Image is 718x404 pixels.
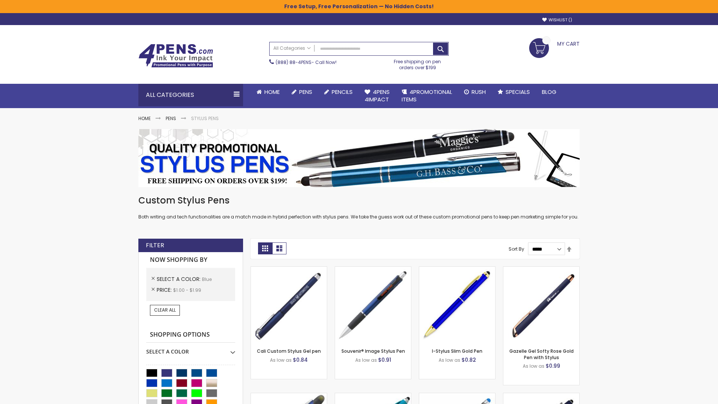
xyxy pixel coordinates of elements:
[258,242,272,254] strong: Grid
[264,88,280,96] span: Home
[318,84,359,100] a: Pencils
[270,357,292,363] span: As low as
[154,307,176,313] span: Clear All
[542,88,556,96] span: Blog
[299,88,312,96] span: Pens
[472,88,486,96] span: Rush
[461,356,476,364] span: $0.82
[335,393,411,399] a: Neon Stylus Highlighter-Pen Combo-Blue
[157,275,202,283] span: Select A Color
[157,286,173,294] span: Price
[402,88,452,103] span: 4PROMOTIONAL ITEMS
[419,393,495,399] a: Islander Softy Gel with Stylus - ColorJet Imprint-Blue
[509,348,574,360] a: Gazelle Gel Softy Rose Gold Pen with Stylus
[419,267,495,343] img: I-Stylus Slim Gold-Blue
[251,266,327,273] a: Cali Custom Stylus Gel pen-Blue
[173,287,201,293] span: $1.00 - $1.99
[138,195,580,206] h1: Custom Stylus Pens
[335,267,411,343] img: Souvenir® Image Stylus Pen-Blue
[146,252,235,268] strong: Now Shopping by
[257,348,321,354] a: Cali Custom Stylus Gel pen
[150,305,180,315] a: Clear All
[202,276,212,282] span: Blue
[286,84,318,100] a: Pens
[166,115,176,122] a: Pens
[138,115,151,122] a: Home
[332,88,353,96] span: Pencils
[355,357,377,363] span: As low as
[396,84,458,108] a: 4PROMOTIONALITEMS
[138,44,213,68] img: 4Pens Custom Pens and Promotional Products
[386,56,449,71] div: Free shipping on pen orders over $199
[542,17,572,23] a: Wishlist
[458,84,492,100] a: Rush
[492,84,536,100] a: Specials
[439,357,460,363] span: As low as
[146,327,235,343] strong: Shopping Options
[146,241,164,250] strong: Filter
[546,362,560,370] span: $0.99
[506,88,530,96] span: Specials
[146,343,235,355] div: Select A Color
[419,266,495,273] a: I-Stylus Slim Gold-Blue
[191,115,219,122] strong: Stylus Pens
[138,129,580,187] img: Stylus Pens
[251,267,327,343] img: Cali Custom Stylus Gel pen-Blue
[138,84,243,106] div: All Categories
[523,363,544,369] span: As low as
[509,246,524,252] label: Sort By
[273,45,311,51] span: All Categories
[335,266,411,273] a: Souvenir® Image Stylus Pen-Blue
[341,348,405,354] a: Souvenir® Image Stylus Pen
[503,267,579,343] img: Gazelle Gel Softy Rose Gold Pen with Stylus-Blue
[251,84,286,100] a: Home
[293,356,308,364] span: $0.84
[378,356,391,364] span: $0.91
[359,84,396,108] a: 4Pens4impact
[138,195,580,220] div: Both writing and tech functionalities are a match made in hybrid perfection with stylus pens. We ...
[503,393,579,399] a: Custom Soft Touch® Metal Pens with Stylus-Blue
[276,59,312,65] a: (888) 88-4PENS
[270,42,314,55] a: All Categories
[276,59,337,65] span: - Call Now!
[365,88,390,103] span: 4Pens 4impact
[432,348,482,354] a: I-Stylus Slim Gold Pen
[503,266,579,273] a: Gazelle Gel Softy Rose Gold Pen with Stylus-Blue
[536,84,562,100] a: Blog
[251,393,327,399] a: Souvenir® Jalan Highlighter Stylus Pen Combo-Blue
